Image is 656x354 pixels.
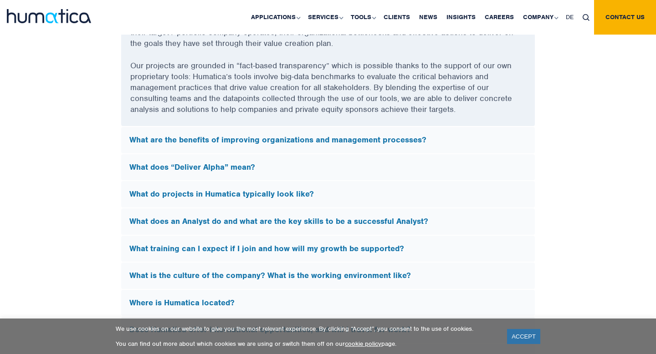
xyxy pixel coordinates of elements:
p: You can find out more about which cookies we are using or switch them off on our page. [116,340,496,348]
img: logo [7,9,91,23]
a: ACCEPT [507,329,540,344]
h5: Where is Humatica located? [129,298,527,308]
p: We use cookies on our website to give you the most relevant experience. By clicking “Accept”, you... [116,325,496,333]
h5: What training can I expect if I join and how will my growth be supported? [129,244,527,254]
a: cookie policy [345,340,381,348]
h5: What is the culture of the company? What is the working environment like? [129,271,527,281]
h5: What does an Analyst do and what are the key skills to be a successful Analyst? [129,217,527,227]
h5: What are the benefits of improving organizations and management processes? [129,135,527,145]
h5: What do projects in Humatica typically look like? [129,189,527,199]
p: We are involved both pre-deal and post deal, as we provide our private equity sponsors with insig... [130,16,526,60]
p: Our projects are grounded in “fact-based transparency” which is possible thanks to the support of... [130,60,526,126]
span: DE [566,13,574,21]
img: search_icon [583,14,589,21]
h5: What does “Deliver Alpha” mean? [129,162,527,172]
